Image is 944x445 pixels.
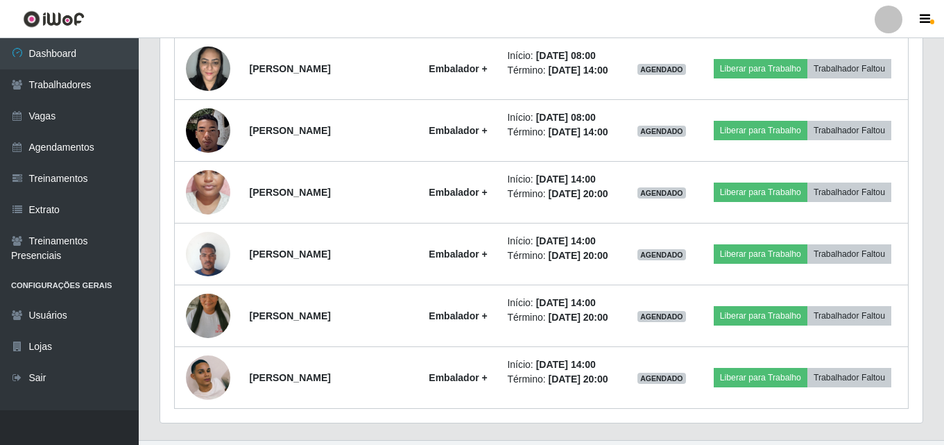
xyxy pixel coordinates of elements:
strong: Embalador + [429,372,487,383]
button: Trabalhador Faltou [807,59,891,78]
strong: [PERSON_NAME] [250,125,331,136]
li: Início: [507,296,618,310]
img: 1713530929914.jpeg [186,143,230,242]
li: Término: [507,187,618,201]
li: Início: [507,172,618,187]
img: 1732034222988.jpeg [186,224,230,283]
strong: [PERSON_NAME] [250,249,331,260]
strong: [PERSON_NAME] [250,187,331,198]
img: CoreUI Logo [23,10,85,28]
time: [DATE] 14:00 [536,235,596,246]
time: [DATE] 14:00 [549,65,608,76]
button: Liberar para Trabalho [714,121,807,140]
button: Trabalhador Faltou [807,183,891,202]
button: Liberar para Trabalho [714,183,807,202]
button: Liberar para Trabalho [714,244,807,264]
time: [DATE] 14:00 [536,174,596,185]
button: Liberar para Trabalho [714,59,807,78]
span: AGENDADO [637,311,686,322]
span: AGENDADO [637,64,686,75]
span: AGENDADO [637,249,686,260]
img: 1745585720704.jpeg [186,338,230,417]
time: [DATE] 14:00 [536,359,596,370]
li: Término: [507,372,618,387]
time: [DATE] 20:00 [549,188,608,199]
strong: [PERSON_NAME] [250,310,331,321]
time: [DATE] 20:00 [549,312,608,323]
strong: Embalador + [429,310,487,321]
img: 1724578548484.jpeg [186,39,230,98]
time: [DATE] 08:00 [536,112,596,123]
li: Término: [507,249,618,263]
strong: [PERSON_NAME] [250,63,331,74]
strong: Embalador + [429,187,487,198]
button: Trabalhador Faltou [807,306,891,326]
time: [DATE] 20:00 [549,373,608,385]
li: Início: [507,110,618,125]
time: [DATE] 14:00 [536,297,596,308]
button: Trabalhador Faltou [807,121,891,140]
button: Trabalhador Faltou [807,244,891,264]
li: Início: [507,358,618,372]
strong: Embalador + [429,125,487,136]
span: AGENDADO [637,373,686,384]
li: Término: [507,125,618,140]
li: Início: [507,49,618,63]
span: AGENDADO [637,187,686,199]
button: Trabalhador Faltou [807,368,891,387]
span: AGENDADO [637,126,686,137]
strong: Embalador + [429,249,487,260]
button: Liberar para Trabalho [714,368,807,387]
time: [DATE] 20:00 [549,250,608,261]
img: 1744320952453.jpeg [186,276,230,355]
strong: Embalador + [429,63,487,74]
time: [DATE] 14:00 [549,126,608,137]
strong: [PERSON_NAME] [250,372,331,383]
li: Início: [507,234,618,249]
time: [DATE] 08:00 [536,50,596,61]
img: 1734372726393.jpeg [186,83,230,179]
li: Término: [507,63,618,78]
li: Término: [507,310,618,325]
button: Liberar para Trabalho [714,306,807,326]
